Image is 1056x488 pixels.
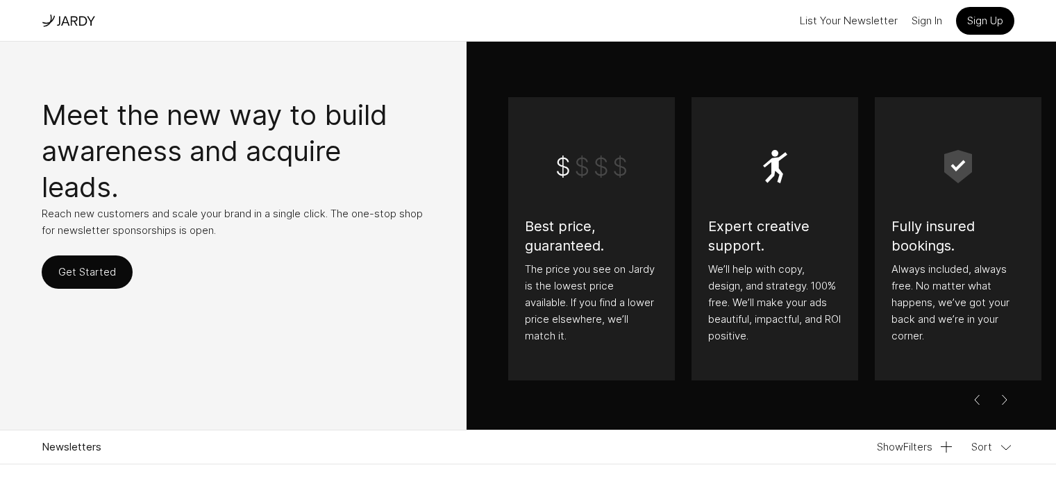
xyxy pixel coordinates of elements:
[42,97,425,205] h1: Meet the new way to build awareness and acquire leads.
[708,217,841,344] div: We’ll help with copy, design, and strategy. 100% free. We’ll make your ads beautiful, impactful, ...
[891,217,1025,344] div: Always included, always free. No matter what happens, we’ve got your back and we’re in your corner.
[800,10,898,32] button: List Your Newsletter
[891,217,1025,255] h3: Fully insured bookings.
[42,439,101,455] p: Newsletters
[42,255,133,289] a: Get Started
[971,439,1014,455] button: Sort
[956,7,1014,35] a: Sign Up
[708,217,841,255] h3: Expert creative support.
[56,13,95,28] img: tatem logo
[42,97,425,239] div: Reach new customers and scale your brand in a single click. The one-stop shop for newsletter spon...
[877,439,955,455] button: ShowFilters
[525,217,658,255] h3: Best price, guaranteed.
[912,10,942,32] a: Sign In
[525,217,658,344] div: The price you see on Jardy is the lowest price available. If you find a lower price elsewhere, we...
